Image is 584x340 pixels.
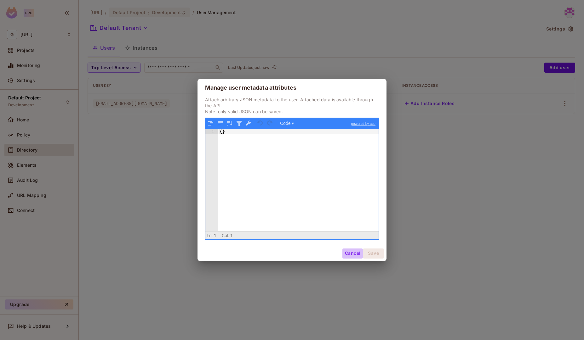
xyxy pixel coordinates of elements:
button: Undo last action (Ctrl+Z) [256,119,265,127]
h2: Manage user metadata attributes [198,79,386,97]
button: Code ▾ [278,119,296,127]
button: Repair JSON: fix quotes and escape characters, remove comments and JSONP notation, turn JavaScrip... [244,119,253,127]
button: Format JSON data, with proper indentation and line feeds (Ctrl+I) [207,119,215,127]
button: Redo (Ctrl+Shift+Z) [266,119,274,127]
a: powered by ace [348,118,379,129]
span: 1 [230,233,233,238]
span: Col: [222,233,229,238]
span: Ln: [207,233,213,238]
button: Sort contents [226,119,234,127]
button: Compact JSON data, remove all whitespaces (Ctrl+Shift+I) [216,119,224,127]
div: 1 [205,129,218,134]
button: Cancel [342,248,363,259]
button: Save [363,248,384,259]
button: Filter, sort, or transform contents [235,119,243,127]
span: 1 [214,233,216,238]
p: Attach arbitrary JSON metadata to the user. Attached data is available through the API. Note: onl... [205,97,379,114]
